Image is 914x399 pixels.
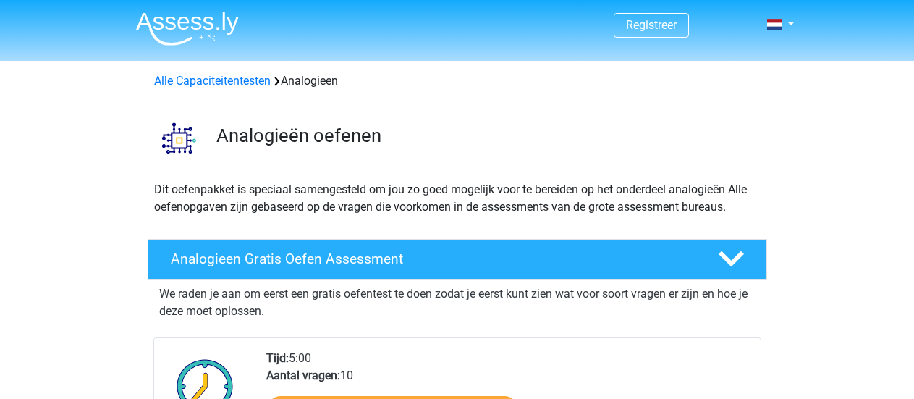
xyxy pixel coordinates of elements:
[148,107,210,169] img: analogieen
[148,72,766,90] div: Analogieen
[154,181,761,216] p: Dit oefenpakket is speciaal samengesteld om jou zo goed mogelijk voor te bereiden op het onderdee...
[154,74,271,88] a: Alle Capaciteitentesten
[142,239,773,280] a: Analogieen Gratis Oefen Assessment
[136,12,239,46] img: Assessly
[171,251,695,267] h4: Analogieen Gratis Oefen Assessment
[626,18,677,32] a: Registreer
[266,351,289,365] b: Tijd:
[159,285,756,320] p: We raden je aan om eerst een gratis oefentest te doen zodat je eerst kunt zien wat voor soort vra...
[216,125,756,147] h3: Analogieën oefenen
[266,369,340,382] b: Aantal vragen:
